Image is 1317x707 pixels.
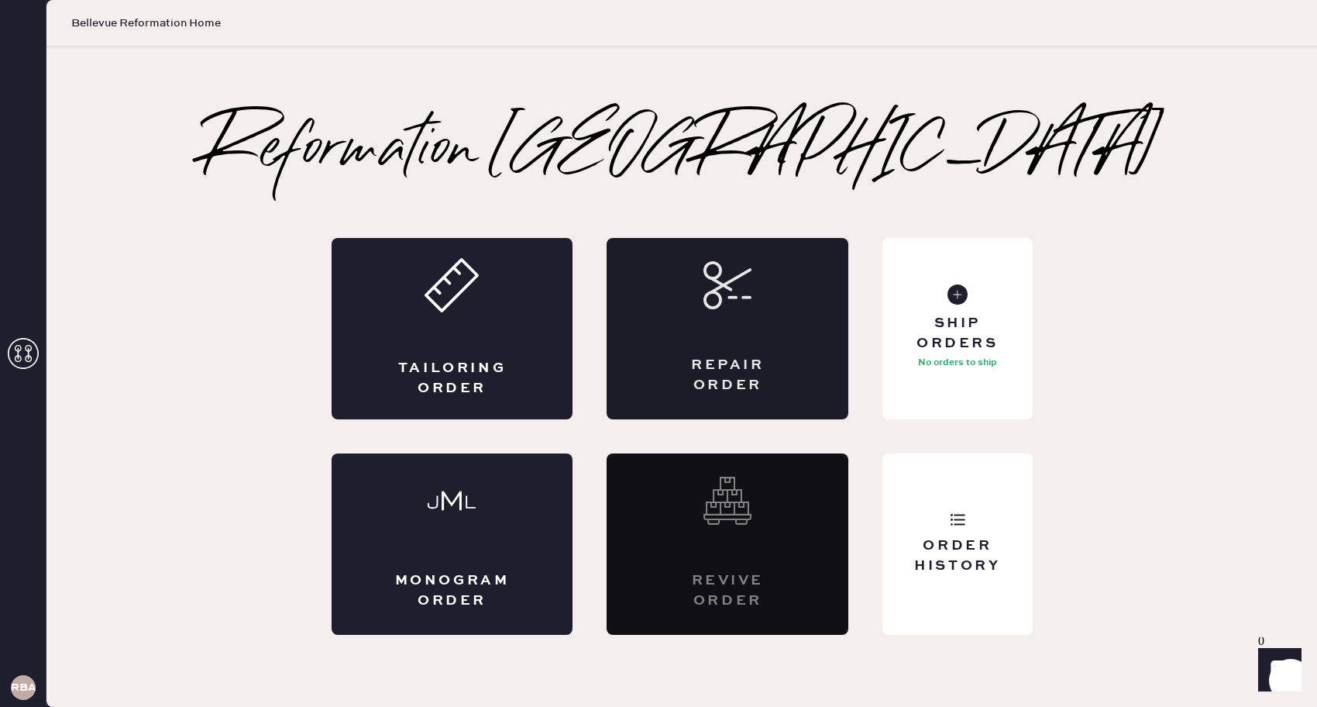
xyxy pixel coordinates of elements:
[669,356,786,395] div: Repair Order
[394,359,511,398] div: Tailoring Order
[918,353,997,372] p: No orders to ship
[394,571,511,610] div: Monogram Order
[203,120,1161,182] h2: Reformation [GEOGRAPHIC_DATA]
[607,454,848,635] div: Interested? Contact us at care@hemster.co
[11,682,36,693] h3: RBA
[1243,637,1310,704] iframe: Front Chat
[895,314,1020,353] div: Ship Orders
[895,536,1020,575] div: Order History
[669,571,786,610] div: Revive order
[71,16,221,31] span: Bellevue Reformation Home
